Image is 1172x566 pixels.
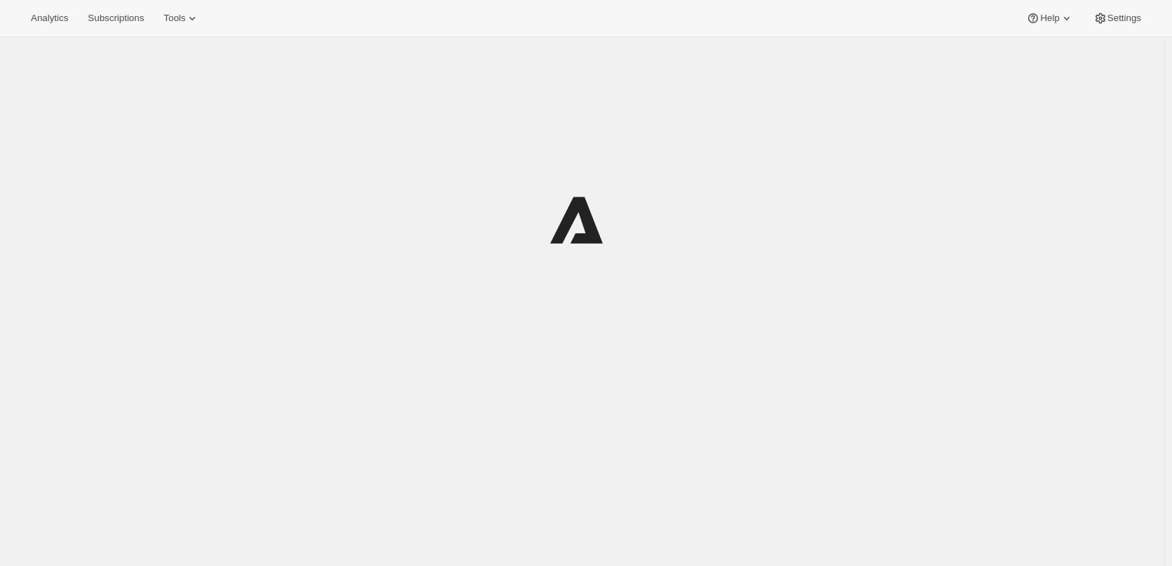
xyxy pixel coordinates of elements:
[79,8,152,28] button: Subscriptions
[1040,13,1059,24] span: Help
[155,8,208,28] button: Tools
[1018,8,1081,28] button: Help
[1107,13,1141,24] span: Settings
[164,13,185,24] span: Tools
[22,8,76,28] button: Analytics
[88,13,144,24] span: Subscriptions
[1085,8,1150,28] button: Settings
[31,13,68,24] span: Analytics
